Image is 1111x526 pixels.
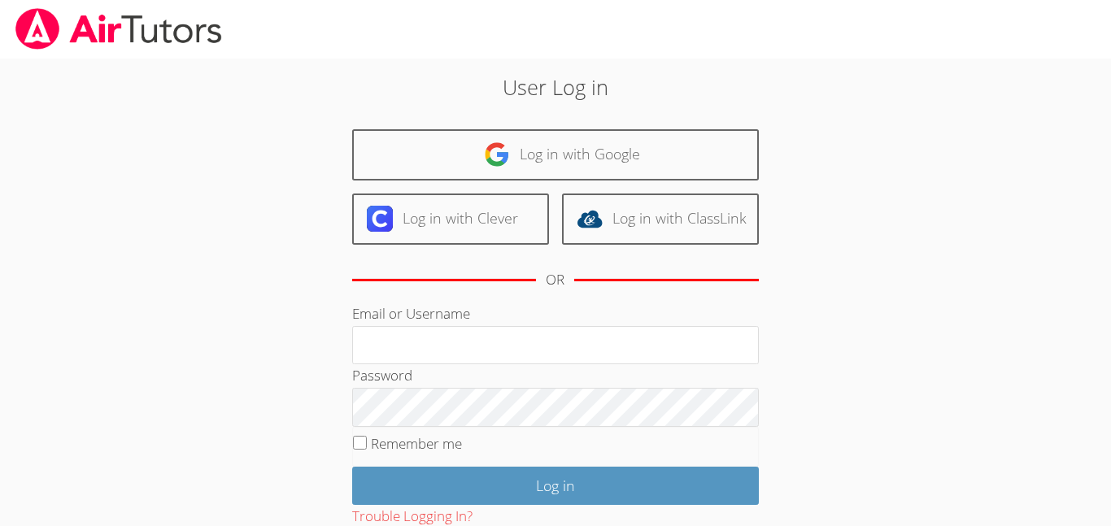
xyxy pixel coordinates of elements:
input: Log in [352,467,759,505]
label: Password [352,366,412,385]
a: Log in with Google [352,129,759,180]
a: Log in with Clever [352,193,549,245]
label: Email or Username [352,304,470,323]
img: classlink-logo-d6bb404cc1216ec64c9a2012d9dc4662098be43eaf13dc465df04b49fa7ab582.svg [577,206,603,232]
label: Remember me [371,434,462,453]
div: OR [546,268,564,292]
img: google-logo-50288ca7cdecda66e5e0955fdab243c47b7ad437acaf1139b6f446037453330a.svg [484,141,510,167]
img: airtutors_banner-c4298cdbf04f3fff15de1276eac7730deb9818008684d7c2e4769d2f7ddbe033.png [14,8,224,50]
a: Log in with ClassLink [562,193,759,245]
img: clever-logo-6eab21bc6e7a338710f1a6ff85c0baf02591cd810cc4098c63d3a4b26e2feb20.svg [367,206,393,232]
h2: User Log in [255,72,856,102]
